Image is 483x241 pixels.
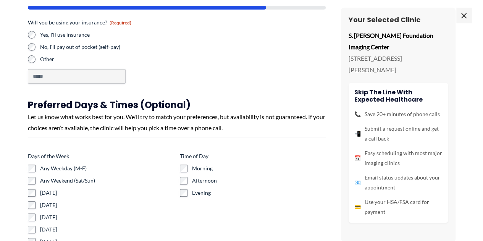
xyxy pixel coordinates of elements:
input: Other Choice, please specify [28,69,126,84]
p: [STREET_ADDRESS][PERSON_NAME] [349,53,448,75]
label: [DATE] [40,226,174,233]
label: Yes, I'll use insurance [40,31,174,39]
span: 📧 [354,178,361,188]
label: Afternoon [192,177,326,184]
label: Any Weekday (M-F) [40,165,174,172]
div: Let us know what works best for you. We'll try to match your preferences, but availability is not... [28,111,326,134]
li: Submit a request online and get a call back [354,124,442,144]
legend: Time of Day [180,152,208,160]
li: Email status updates about your appointment [354,173,442,192]
span: 📅 [354,153,361,163]
label: No, I'll pay out of pocket (self-pay) [40,43,174,51]
legend: Will you be using your insurance? [28,19,131,26]
li: Easy scheduling with most major imaging clinics [354,148,442,168]
li: Save 20+ minutes of phone calls [354,109,442,119]
span: 💳 [354,202,361,212]
label: [DATE] [40,214,174,221]
label: [DATE] [40,189,174,197]
span: × [456,8,472,23]
label: Evening [192,189,326,197]
legend: Days of the Week [28,152,69,160]
span: 📲 [354,129,361,139]
h3: Your Selected Clinic [349,15,448,24]
span: (Required) [110,20,131,26]
label: Any Weekend (Sat/Sun) [40,177,174,184]
span: 📞 [354,109,361,119]
h4: Skip the line with Expected Healthcare [354,89,442,103]
label: Other [40,55,174,63]
h3: Preferred Days & Times (Optional) [28,99,326,111]
label: [DATE] [40,201,174,209]
p: S. [PERSON_NAME] Foundation Imaging Center [349,30,448,52]
li: Use your HSA/FSA card for payment [354,197,442,217]
label: Morning [192,165,326,172]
